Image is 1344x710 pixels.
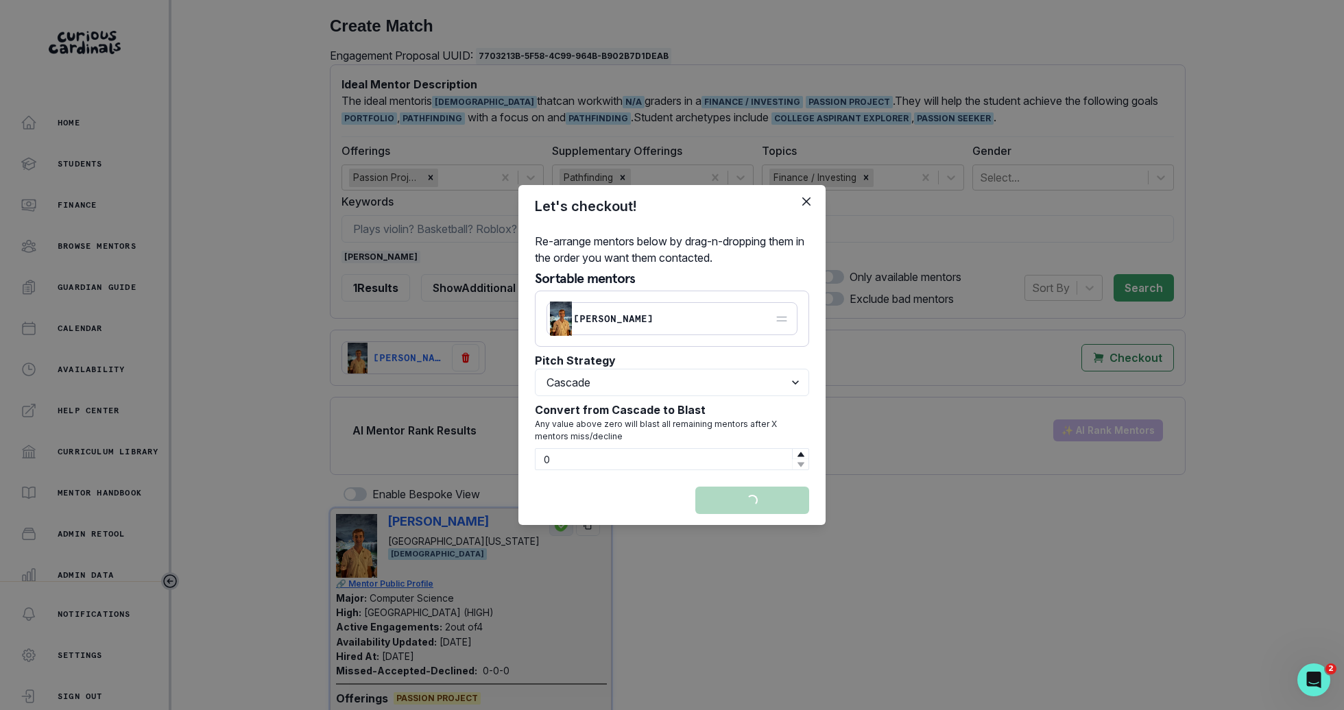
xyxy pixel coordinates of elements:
header: Let's checkout! [518,185,826,228]
iframe: Intercom live chat [1297,663,1330,696]
p: Pitch Strategy [535,352,809,369]
div: Picture of Dylan Weiss[PERSON_NAME] [547,302,797,335]
img: Picture of Dylan Weiss [550,302,572,335]
p: Any value above zero will blast all remaining mentors after X mentors miss/decline [535,418,809,448]
p: Re-arrange mentors below by drag-n-dropping them in the order you want them contacted. [535,233,809,271]
span: 2 [1325,663,1336,674]
button: Close [795,191,817,212]
p: Sortable mentors [535,271,809,291]
p: Convert from Cascade to Blast [535,402,809,418]
p: [PERSON_NAME] [573,313,653,324]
